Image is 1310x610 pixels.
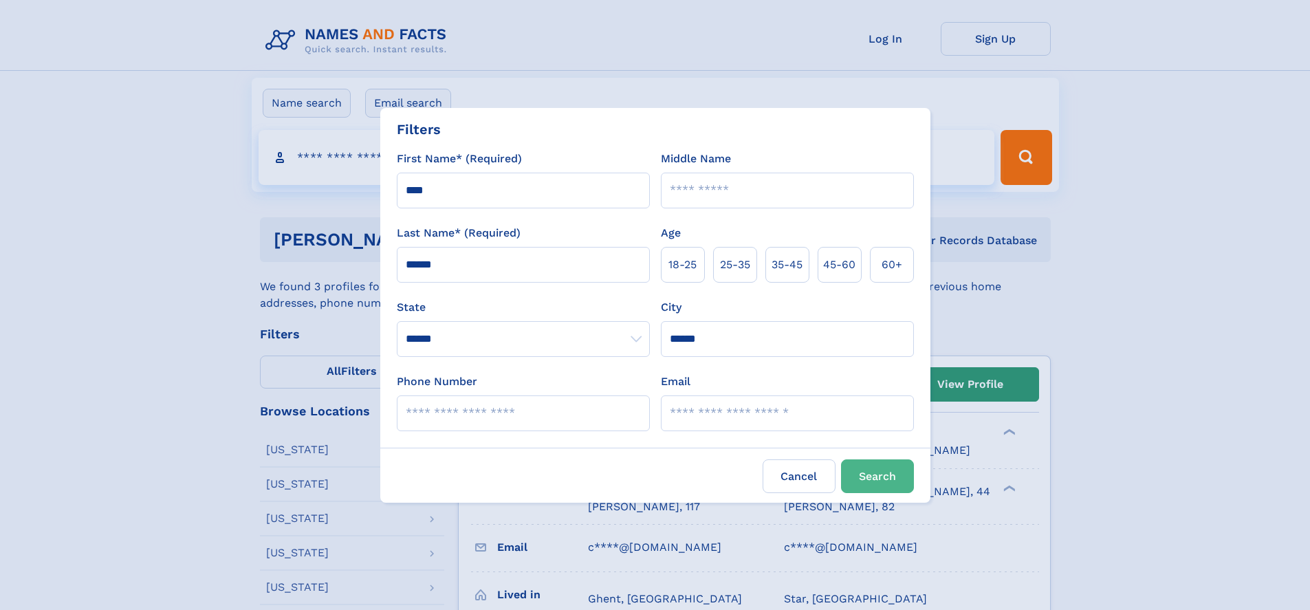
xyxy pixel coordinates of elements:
label: Phone Number [397,373,477,390]
label: Middle Name [661,151,731,167]
label: City [661,299,681,316]
span: 60+ [882,257,902,273]
label: Cancel [763,459,836,493]
span: 18‑25 [668,257,697,273]
label: Age [661,225,681,241]
span: 35‑45 [772,257,803,273]
label: Email [661,373,690,390]
button: Search [841,459,914,493]
label: First Name* (Required) [397,151,522,167]
div: Filters [397,119,441,140]
span: 45‑60 [823,257,855,273]
label: State [397,299,650,316]
span: 25‑35 [720,257,750,273]
label: Last Name* (Required) [397,225,521,241]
